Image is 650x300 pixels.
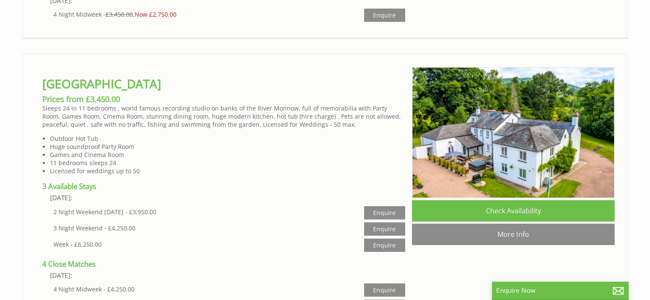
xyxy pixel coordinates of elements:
a: Enquire [364,283,405,297]
div: Week - £6,250.00 [53,240,364,248]
li: Games and Cinema Room [50,151,405,159]
div: 2 Night Weekend [DATE] - £3,950.00 [53,208,364,216]
img: Hero.original.jpg [412,67,615,198]
a: More Info [412,224,615,245]
div: 4 Night Midweek - , [53,10,364,18]
li: 11 bedrooms sleeps 24 [50,159,405,167]
a: Enquire [364,9,405,22]
span: Now £2,750.00 [135,10,176,18]
div: [DATE] [50,193,405,202]
a: [GEOGRAPHIC_DATA] [42,76,161,92]
span: £3,450.00 [106,10,133,18]
div: 3 Night Weekend - £4,250.00 [53,224,364,232]
p: Sleeps 24 in 11 bedrooms , world famous recording studio on banks of the River Monnow, full of me... [42,104,405,128]
li: Licensed for weddings up to 50 [50,167,405,175]
a: Check Availability [412,200,615,221]
div: [DATE] [50,271,405,280]
h4: 4 Close Matches [42,259,405,271]
a: Enquire [364,239,405,252]
div: 4 Night Midweek - £4,250.00 [53,285,364,293]
li: Huge soundproof Party Room [50,143,405,151]
p: Enquire Now [496,286,624,295]
li: Outdoor Hot Tub [50,134,405,143]
h3: Prices from £3,450.00 [42,94,405,104]
a: Enquire [364,222,405,236]
h4: 3 Available Stays [42,181,405,193]
a: Enquire [364,206,405,219]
